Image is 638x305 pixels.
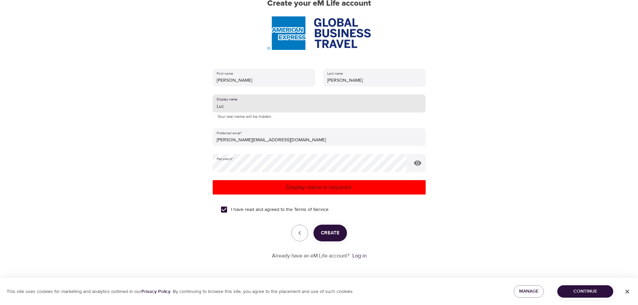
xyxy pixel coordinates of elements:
a: Privacy Policy [141,289,170,295]
button: Continue [557,285,613,298]
span: Continue [563,287,608,296]
button: Manage [514,285,544,298]
span: Manage [519,287,539,296]
button: Create [313,225,347,241]
p: Your real name will be hidden. [217,113,421,120]
a: Log in [352,252,366,259]
a: Terms of Service [294,206,329,213]
p: Display name is required. [215,183,423,192]
span: I have read and agreed to the [231,206,329,213]
img: AmEx%20GBT%20logo.png [267,16,370,50]
p: Already have an eM Life account? [272,252,350,260]
span: Create [321,229,340,237]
